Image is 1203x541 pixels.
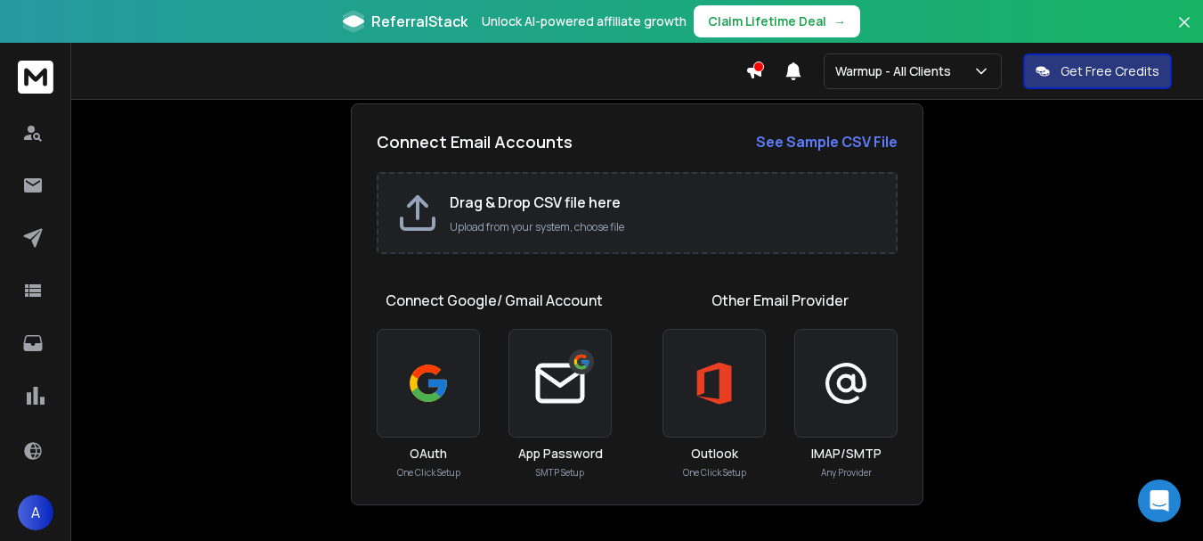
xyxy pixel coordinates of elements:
strong: See Sample CSV File [756,132,898,152]
p: SMTP Setup [536,466,584,480]
span: ReferralStack [371,11,467,32]
button: Close banner [1173,11,1196,53]
h3: App Password [518,445,603,463]
h3: OAuth [410,445,447,463]
p: Get Free Credits [1061,62,1159,80]
h1: Connect Google/ Gmail Account [386,290,603,311]
button: A [18,495,53,530]
button: Claim Lifetime Deal→ [694,5,860,37]
h3: IMAP/SMTP [811,445,882,463]
a: See Sample CSV File [756,131,898,152]
div: Open Intercom Messenger [1138,480,1181,522]
p: Upload from your system, choose file [450,220,878,234]
button: Get Free Credits [1023,53,1172,89]
p: One Click Setup [683,466,746,480]
h1: Other Email Provider [711,290,849,311]
span: → [833,12,846,30]
h2: Drag & Drop CSV file here [450,192,878,213]
p: Warmup - All Clients [835,62,958,80]
h3: Outlook [691,445,738,463]
p: Unlock AI-powered affiliate growth [482,12,687,30]
p: One Click Setup [397,466,460,480]
h2: Connect Email Accounts [377,129,573,154]
p: Any Provider [821,466,872,480]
